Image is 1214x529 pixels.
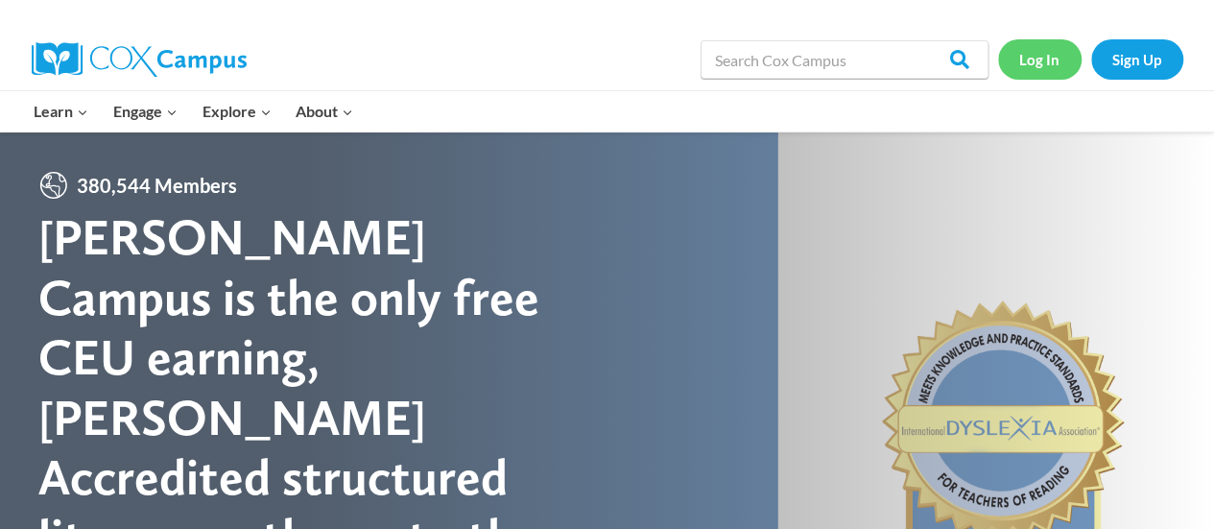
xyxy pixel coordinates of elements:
button: Child menu of Explore [190,91,284,132]
nav: Secondary Navigation [998,39,1183,79]
button: Child menu of Learn [22,91,102,132]
a: Log In [998,39,1082,79]
input: Search Cox Campus [701,40,988,79]
span: 380,544 Members [69,170,245,201]
a: Sign Up [1091,39,1183,79]
button: Child menu of Engage [101,91,190,132]
button: Child menu of About [283,91,366,132]
img: Cox Campus [32,42,247,77]
nav: Primary Navigation [22,91,366,132]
